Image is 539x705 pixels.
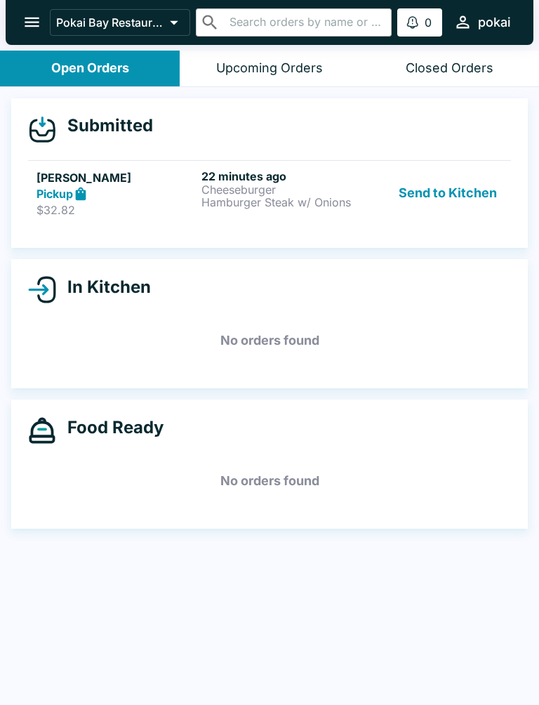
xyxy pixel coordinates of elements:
div: Closed Orders [406,60,493,77]
div: Upcoming Orders [216,60,323,77]
button: pokai [448,7,517,37]
strong: Pickup [36,187,73,201]
button: Pokai Bay Restaurant [50,9,190,36]
button: Send to Kitchen [393,169,503,218]
p: Hamburger Steak w/ Onions [201,196,361,209]
h4: Submitted [56,115,153,136]
p: Pokai Bay Restaurant [56,15,164,29]
h5: No orders found [28,456,511,506]
div: pokai [478,14,511,31]
input: Search orders by name or phone number [225,13,385,32]
p: 0 [425,15,432,29]
h4: In Kitchen [56,277,151,298]
p: Cheeseburger [201,183,361,196]
h5: No orders found [28,315,511,366]
p: $32.82 [36,203,196,217]
button: open drawer [14,4,50,40]
h5: [PERSON_NAME] [36,169,196,186]
a: [PERSON_NAME]Pickup$32.8222 minutes agoCheeseburgerHamburger Steak w/ OnionsSend to Kitchen [28,160,511,226]
h6: 22 minutes ago [201,169,361,183]
h4: Food Ready [56,417,164,438]
div: Open Orders [51,60,129,77]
